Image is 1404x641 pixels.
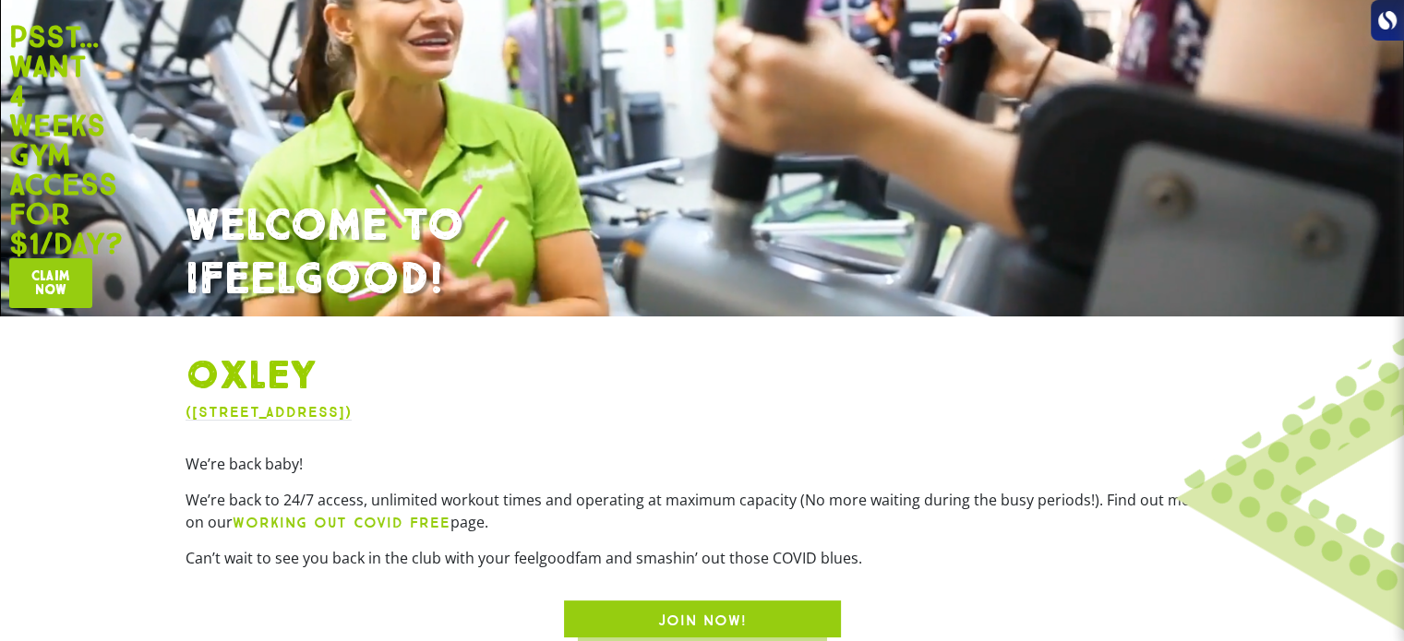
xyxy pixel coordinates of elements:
[233,514,450,531] b: WORKING OUT COVID FREE
[564,600,841,637] a: JOIN NOW!
[9,258,92,308] a: Claim now
[186,353,1219,401] h1: Oxley
[186,547,1219,569] p: Can’t wait to see you back in the club with your feelgoodfam and smashin’ out those COVID blues.
[186,489,1219,534] p: We’re back to 24/7 access, unlimited workout times and operating at maximum capacity (No more wai...
[233,512,450,532] a: WORKING OUT COVID FREE
[9,22,83,258] h2: Psst... Want 4 weeks gym access for $1/day?
[186,200,1219,306] h1: WELCOME TO IFEELGOOD!
[186,453,1219,475] p: We’re back baby!
[658,610,747,632] span: JOIN NOW!
[186,403,352,421] a: ([STREET_ADDRESS])
[31,269,70,297] span: Claim now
